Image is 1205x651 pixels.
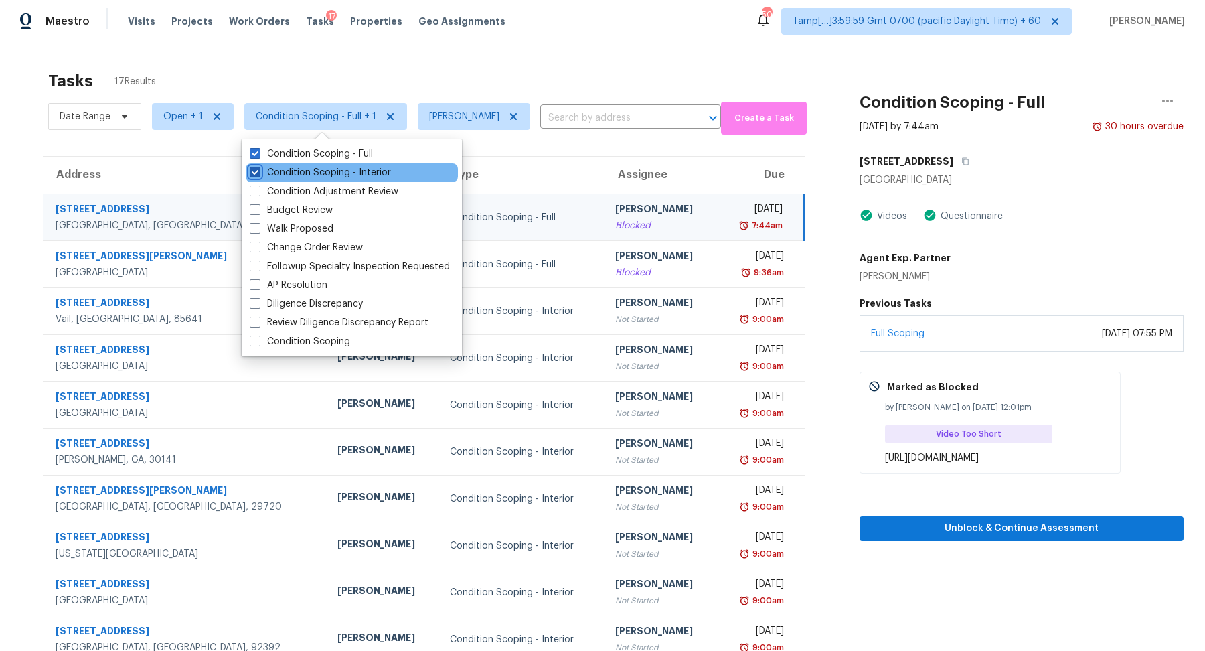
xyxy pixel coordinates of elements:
[56,266,316,279] div: [GEOGRAPHIC_DATA]
[250,297,363,311] label: Diligence Discrepancy
[250,166,391,179] label: Condition Scoping - Interior
[56,202,316,219] div: [STREET_ADDRESS]
[56,624,316,641] div: [STREET_ADDRESS]
[887,380,979,394] p: Marked as Blocked
[1092,120,1103,133] img: Overdue Alarm Icon
[56,296,316,313] div: [STREET_ADDRESS]
[56,360,316,373] div: [GEOGRAPHIC_DATA]
[728,296,783,313] div: [DATE]
[163,110,203,123] span: Open + 1
[936,427,1007,441] span: Video Too Short
[56,500,316,514] div: [GEOGRAPHIC_DATA], [GEOGRAPHIC_DATA], 29720
[450,211,594,224] div: Condition Scoping - Full
[1103,120,1184,133] div: 30 hours overdue
[739,360,750,373] img: Overdue Alarm Icon
[750,453,784,467] div: 9:00am
[256,110,376,123] span: Condition Scoping - Full + 1
[171,15,213,28] span: Projects
[450,352,594,365] div: Condition Scoping - Interior
[717,157,804,194] th: Due
[56,249,316,266] div: [STREET_ADDRESS][PERSON_NAME]
[860,173,1184,187] div: [GEOGRAPHIC_DATA]
[250,335,350,348] label: Condition Scoping
[739,500,750,514] img: Overdue Alarm Icon
[43,157,327,194] th: Address
[615,577,706,594] div: [PERSON_NAME]
[615,296,706,313] div: [PERSON_NAME]
[429,110,499,123] span: [PERSON_NAME]
[615,313,706,326] div: Not Started
[605,157,717,194] th: Assignee
[923,208,937,222] img: Artifact Present Icon
[326,10,337,23] div: 17
[250,185,398,198] label: Condition Adjustment Review
[937,210,1003,223] div: Questionnaire
[615,266,706,279] div: Blocked
[739,453,750,467] img: Overdue Alarm Icon
[750,313,784,326] div: 9:00am
[860,297,1184,310] h5: Previous Tasks
[728,484,783,500] div: [DATE]
[60,110,110,123] span: Date Range
[56,390,316,407] div: [STREET_ADDRESS]
[728,577,783,594] div: [DATE]
[860,251,951,265] h5: Agent Exp. Partner
[728,437,783,453] div: [DATE]
[46,15,90,28] span: Maestro
[615,624,706,641] div: [PERSON_NAME]
[750,360,784,373] div: 9:00am
[250,279,327,292] label: AP Resolution
[885,451,1112,465] div: [URL][DOMAIN_NAME]
[615,437,706,453] div: [PERSON_NAME]
[418,15,505,28] span: Geo Assignments
[739,313,750,326] img: Overdue Alarm Icon
[739,547,750,561] img: Overdue Alarm Icon
[750,547,784,561] div: 9:00am
[450,305,594,318] div: Condition Scoping - Interior
[728,530,783,547] div: [DATE]
[860,120,939,133] div: [DATE] by 7:44am
[728,624,783,641] div: [DATE]
[749,219,783,232] div: 7:44am
[450,539,594,553] div: Condition Scoping - Interior
[615,594,706,607] div: Not Started
[762,8,771,21] div: 505
[337,490,428,507] div: [PERSON_NAME]
[450,586,594,599] div: Condition Scoping - Interior
[450,258,594,271] div: Condition Scoping - Full
[615,484,706,500] div: [PERSON_NAME]
[337,631,428,648] div: [PERSON_NAME]
[306,17,334,26] span: Tasks
[750,500,784,514] div: 9:00am
[250,222,333,236] label: Walk Proposed
[868,380,880,392] img: Gray Cancel Icon
[728,390,783,407] div: [DATE]
[615,360,706,373] div: Not Started
[953,149,971,173] button: Copy Address
[1102,327,1172,340] div: [DATE] 07:55 PM
[728,343,783,360] div: [DATE]
[728,202,783,219] div: [DATE]
[450,633,594,646] div: Condition Scoping - Interior
[704,108,722,127] button: Open
[738,219,749,232] img: Overdue Alarm Icon
[229,15,290,28] span: Work Orders
[56,484,316,500] div: [STREET_ADDRESS][PERSON_NAME]
[860,516,1184,541] button: Unblock & Continue Assessment
[56,343,316,360] div: [STREET_ADDRESS]
[540,108,684,129] input: Search by address
[615,407,706,420] div: Not Started
[793,15,1041,28] span: Tamp[…]3:59:59 Gmt 0700 (pacific Daylight Time) + 60
[615,343,706,360] div: [PERSON_NAME]
[56,577,316,594] div: [STREET_ADDRESS]
[615,530,706,547] div: [PERSON_NAME]
[56,547,316,561] div: [US_STATE][GEOGRAPHIC_DATA]
[337,396,428,413] div: [PERSON_NAME]
[871,329,925,338] a: Full Scoping
[56,437,316,453] div: [STREET_ADDRESS]
[721,102,807,135] button: Create a Task
[250,147,373,161] label: Condition Scoping - Full
[450,492,594,506] div: Condition Scoping - Interior
[439,157,605,194] th: Type
[728,111,800,126] span: Create a Task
